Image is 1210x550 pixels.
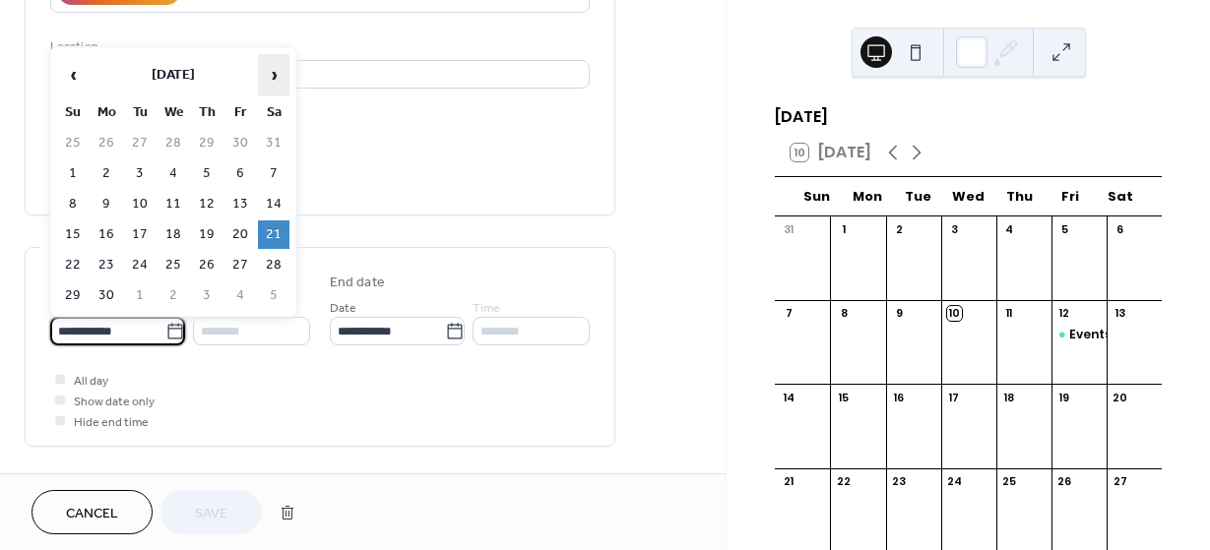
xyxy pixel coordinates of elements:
div: 4 [1002,222,1017,237]
td: 3 [191,281,223,310]
td: 27 [224,251,256,279]
div: Mon [842,177,893,216]
div: Sun [791,177,842,216]
span: Cancel [66,504,118,524]
td: 1 [124,281,156,310]
div: 3 [947,222,962,237]
td: 8 [57,190,89,218]
td: 27 [124,129,156,157]
div: 12 [1057,306,1072,321]
td: 24 [124,251,156,279]
span: Date [330,298,356,319]
td: 26 [191,251,223,279]
span: Time [473,298,500,319]
th: Th [191,98,223,127]
td: 18 [158,220,189,249]
td: 9 [91,190,122,218]
div: 26 [1057,474,1072,489]
span: › [259,55,288,94]
div: 15 [836,390,851,404]
td: 6 [224,159,256,188]
div: 21 [781,474,796,489]
td: 22 [57,251,89,279]
td: 28 [158,129,189,157]
div: 18 [1002,390,1017,404]
td: 11 [158,190,189,218]
th: Mo [91,98,122,127]
div: 2 [892,222,907,237]
td: 19 [191,220,223,249]
td: 26 [91,129,122,157]
span: ‹ [58,55,88,94]
td: 14 [258,190,289,218]
span: Hide end time [74,412,149,433]
div: 23 [892,474,907,489]
span: Time [193,298,221,319]
td: 30 [91,281,122,310]
div: End date [330,273,385,293]
td: 28 [258,251,289,279]
td: 13 [224,190,256,218]
td: 25 [158,251,189,279]
div: 7 [781,306,796,321]
th: [DATE] [91,54,256,96]
div: Tue [892,177,943,216]
div: Wed [943,177,994,216]
td: 7 [258,159,289,188]
div: Sat [1095,177,1146,216]
div: 25 [1002,474,1017,489]
td: 21 [258,220,289,249]
td: 17 [124,220,156,249]
td: 4 [224,281,256,310]
div: 22 [836,474,851,489]
th: We [158,98,189,127]
th: Sa [258,98,289,127]
span: Recurring event [50,470,155,491]
td: 3 [124,159,156,188]
div: 27 [1113,474,1127,489]
div: 20 [1113,390,1127,404]
div: 16 [892,390,907,404]
td: 1 [57,159,89,188]
button: Cancel [32,490,153,534]
td: 16 [91,220,122,249]
div: 8 [836,306,851,321]
td: 5 [191,159,223,188]
td: 29 [191,129,223,157]
div: Thu [993,177,1045,216]
td: 30 [224,129,256,157]
td: 29 [57,281,89,310]
td: 2 [91,159,122,188]
div: 13 [1113,306,1127,321]
td: 2 [158,281,189,310]
th: Tu [124,98,156,127]
div: [DATE] [775,105,1162,129]
span: Show date only [74,392,155,412]
div: 24 [947,474,962,489]
div: 19 [1057,390,1072,404]
div: 10 [947,306,962,321]
div: 6 [1113,222,1127,237]
td: 4 [158,159,189,188]
td: 5 [258,281,289,310]
div: 31 [781,222,796,237]
td: 15 [57,220,89,249]
div: Location [50,36,586,57]
span: All day [74,371,108,392]
td: 10 [124,190,156,218]
th: Su [57,98,89,127]
td: 20 [224,220,256,249]
div: 5 [1057,222,1072,237]
div: Fri [1045,177,1096,216]
th: Fr [224,98,256,127]
div: Events of the Year 1968 [1051,327,1107,343]
div: 9 [892,306,907,321]
td: 12 [191,190,223,218]
div: 1 [836,222,851,237]
div: 11 [1002,306,1017,321]
div: 17 [947,390,962,404]
td: 31 [258,129,289,157]
td: 25 [57,129,89,157]
td: 23 [91,251,122,279]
